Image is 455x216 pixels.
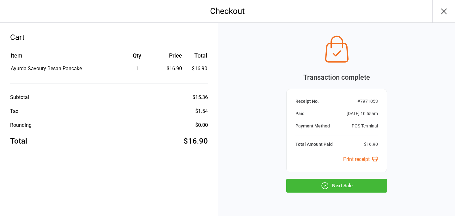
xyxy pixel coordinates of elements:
div: Transaction complete [286,72,387,83]
div: Cart [10,32,208,43]
div: Tax [10,108,18,115]
div: Payment Method [295,123,330,129]
div: $16.90 [158,65,182,72]
div: Rounding [10,121,32,129]
button: Next Sale [286,179,387,193]
div: [DATE] 10:55am [347,110,378,117]
div: Receipt No. [295,98,319,105]
div: $16.90 [364,141,378,148]
div: Total Amount Paid [295,141,333,148]
div: $15.36 [192,94,208,101]
div: Paid [295,110,305,117]
a: Print receipt [343,156,378,162]
div: 1 [116,65,158,72]
span: Ayurda Savoury Besan Pancake [11,65,82,71]
div: Subtotal [10,94,29,101]
div: # 7971053 [357,98,378,105]
th: Qty [116,51,158,64]
div: Total [10,135,27,147]
th: Item [11,51,115,64]
div: POS Terminal [352,123,378,129]
td: $16.90 [185,65,207,72]
div: $16.90 [184,135,208,147]
div: $1.54 [195,108,208,115]
div: Price [158,51,182,60]
div: $0.00 [195,121,208,129]
th: Total [185,51,207,64]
